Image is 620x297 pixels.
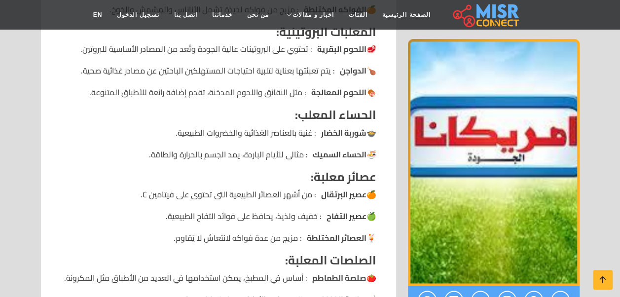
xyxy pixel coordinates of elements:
li: 🍹 : مزيج من عدة فواكه لانتعاش لا يُقاوم. [61,231,376,243]
strong: عصير التفاح [327,210,366,222]
a: الصفحة الرئيسية [375,5,438,24]
a: خدماتنا [205,5,240,24]
a: اتصل بنا [167,5,205,24]
li: 🍏 : خفيف ولذيذ، يحافظ على فوائد التفاح الطبيعية. [61,210,376,222]
li: 🍗 : يتم تعبئتها بعناية لتلبية احتياجات المستهلكين الباحثين عن مصادر غذائية صحية. [61,65,376,76]
a: EN [86,5,110,24]
strong: الصلصات المعلبة: [285,249,376,271]
div: 1 / 1 [408,39,580,286]
img: main.misr_connect [453,2,519,27]
strong: عصير البرتقال [321,188,366,200]
li: 🥩 : تحتوي على البروتينات عالية الجودة وتُعد من المصادر الأساسية للبروتين. [61,43,376,55]
li: 🍖 : مثل النقانق واللحوم المدخنة، تقدم إضافة رائعة للأطباق المتنوعة. [61,86,376,98]
span: اخبار و مقالات [292,10,334,19]
strong: عصائر معلبة: [311,165,376,187]
strong: الحساء المعلب: [295,104,376,126]
strong: الدواجن [340,65,366,76]
strong: العصائر المختلطة [307,231,366,243]
strong: اللحوم البقرية [317,43,366,55]
li: 🍜 : مثالي للأيام الباردة، يمد الجسم بالحرارة والطاقة. [61,148,376,160]
li: 🍅 : أساس في المطبخ، يمكن استخدامها في العديد من الأطباق مثل المكرونة. [61,271,376,283]
strong: اللحوم المعالجة [311,86,366,98]
a: تسجيل الدخول [109,5,166,24]
img: شركة أمريكانا [408,39,580,286]
strong: الحساء السميك [313,148,366,160]
li: 🍲 : غنية بالعناصر الغذائية والخضروات الطبيعية. [61,126,376,138]
strong: صلصة الطماطم [312,271,366,283]
a: الفئات [341,5,375,24]
a: من نحن [240,5,276,24]
li: 🍊 : من أشهر العصائر الطبيعية التي تحتوي على فيتامين C. [61,188,376,200]
a: اخبار و مقالات [276,5,341,24]
strong: شوربة الخضار [321,126,366,138]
